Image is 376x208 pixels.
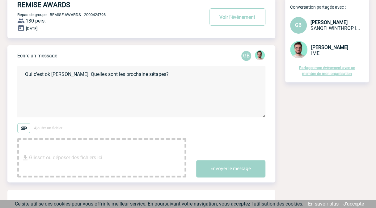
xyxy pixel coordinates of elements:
span: [PERSON_NAME] [311,44,348,50]
a: Partager mon événement avec un membre de mon organisation [299,66,355,76]
span: [DATE] [26,26,37,31]
p: Écrire un message : [17,53,60,59]
span: Ajouter un fichier [34,126,62,130]
img: 121547-2.png [290,41,307,58]
span: 130 pers. [26,18,46,24]
span: GB [295,22,302,28]
a: J'accepte [343,201,364,207]
span: Repas de groupe - REMISE AWARDS - 2000424798 [17,12,106,17]
span: Ce site utilise des cookies pour vous offrir le meilleur service. En poursuivant votre navigation... [15,201,303,207]
button: Voir l'événement [209,8,265,26]
p: GB [241,51,251,61]
button: Envoyer le message [196,160,265,177]
span: Glissez ou déposer des fichiers ici [29,142,102,173]
span: SANOFI WINTHROP INDUSTRIE [311,25,360,31]
div: Geoffroy BOUDON [241,51,251,61]
span: IME [311,50,319,56]
img: file_download.svg [22,154,29,161]
h4: REMISE AWARDS [17,1,186,9]
span: [PERSON_NAME] [311,19,348,25]
img: 121547-2.png [255,50,265,60]
a: En savoir plus [308,201,339,207]
p: Conversation partagée avec : [290,5,369,10]
div: Benjamin ROLAND [255,50,265,61]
